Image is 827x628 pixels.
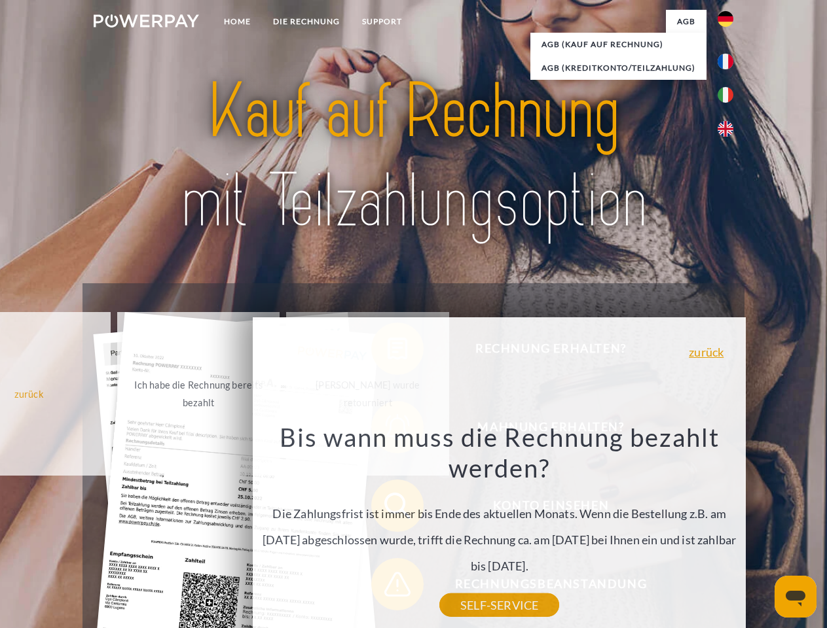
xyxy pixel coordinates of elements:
h3: Bis wann muss die Rechnung bezahlt werden? [261,421,739,484]
iframe: Button to launch messaging window [775,576,817,618]
a: SUPPORT [351,10,413,33]
img: de [718,11,733,27]
div: Ich habe die Rechnung bereits bezahlt [125,376,272,411]
img: en [718,121,733,137]
a: SELF-SERVICE [439,593,559,617]
a: AGB (Kreditkonto/Teilzahlung) [530,56,707,80]
a: zurück [689,346,724,358]
a: Home [213,10,262,33]
a: agb [666,10,707,33]
img: title-powerpay_de.svg [125,63,702,251]
img: it [718,87,733,103]
div: Die Zahlungsfrist ist immer bis Ende des aktuellen Monats. Wenn die Bestellung z.B. am [DATE] abg... [261,421,739,605]
img: fr [718,54,733,69]
a: DIE RECHNUNG [262,10,351,33]
img: logo-powerpay-white.svg [94,14,199,27]
a: AGB (Kauf auf Rechnung) [530,33,707,56]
